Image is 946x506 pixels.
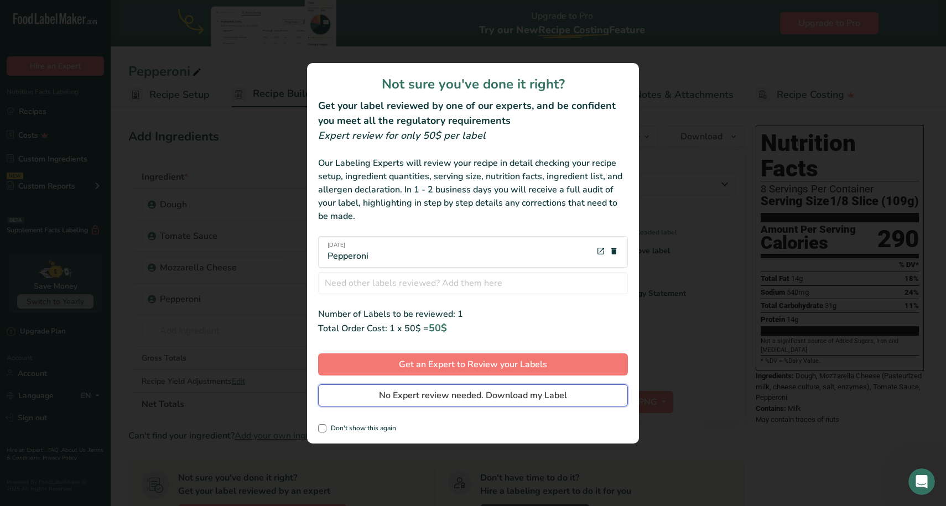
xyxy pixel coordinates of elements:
button: No Expert review needed. Download my Label [318,384,628,406]
h1: Not sure you've done it right? [318,74,628,94]
span: Get an Expert to Review your Labels [399,358,547,371]
span: 50$ [429,321,447,335]
h2: Get your label reviewed by one of our experts, and be confident you meet all the regulatory requi... [318,98,628,128]
div: Total Order Cost: 1 x 50$ = [318,321,628,336]
div: Our Labeling Experts will review your recipe in detail checking your recipe setup, ingredient qua... [318,157,628,223]
div: Number of Labels to be reviewed: 1 [318,307,628,321]
div: Expert review for only 50$ per label [318,128,628,143]
div: Pepperoni [328,241,368,263]
span: Don't show this again [326,424,396,432]
button: Get an Expert to Review your Labels [318,353,628,375]
input: Need other labels reviewed? Add them here [318,272,628,294]
iframe: Intercom live chat [908,468,935,495]
span: [DATE] [328,241,368,249]
span: No Expert review needed. Download my Label [379,389,567,402]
